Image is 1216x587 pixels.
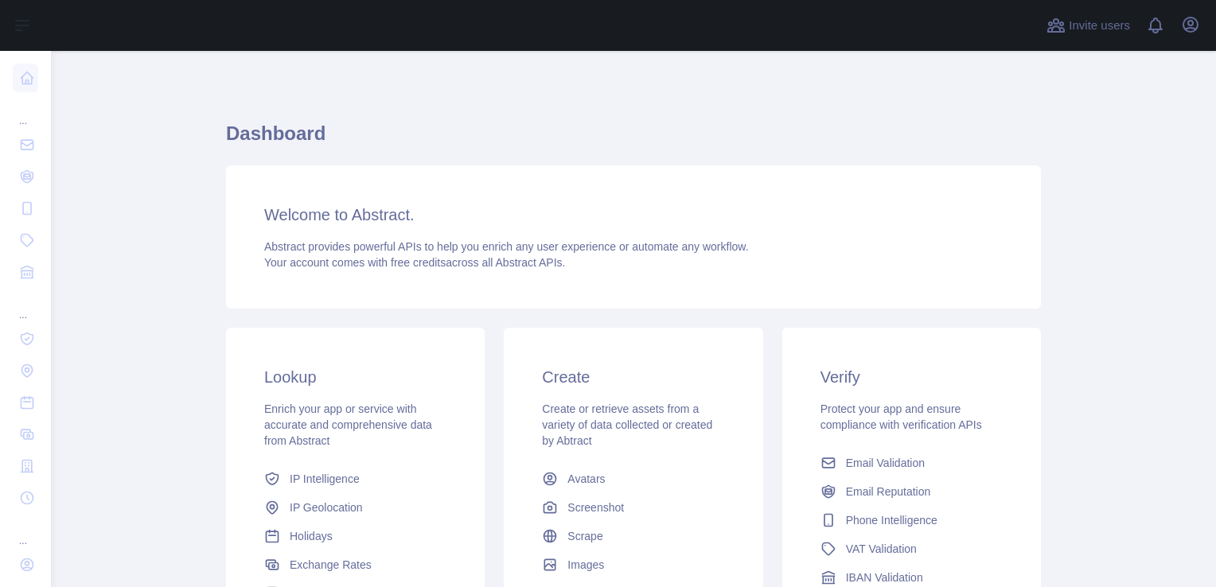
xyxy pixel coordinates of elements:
button: Invite users [1043,13,1133,38]
span: Invite users [1069,17,1130,35]
a: VAT Validation [814,535,1009,563]
span: IBAN Validation [846,570,923,585]
a: Email Reputation [814,477,1009,506]
a: Phone Intelligence [814,506,1009,535]
div: ... [13,95,38,127]
span: Create or retrieve assets from a variety of data collected or created by Abtract [542,402,712,447]
span: Avatars [567,471,605,487]
div: ... [13,290,38,321]
span: Exchange Rates [290,557,372,573]
span: Phone Intelligence [846,512,937,528]
h3: Verify [820,366,1003,388]
a: Scrape [536,522,731,550]
h3: Welcome to Abstract. [264,204,1003,226]
a: Holidays [258,522,453,550]
a: Images [536,550,731,579]
span: IP Intelligence [290,471,360,487]
span: Scrape [567,528,602,544]
span: Images [567,557,604,573]
span: Email Reputation [846,484,931,500]
div: ... [13,515,38,547]
span: Email Validation [846,455,925,471]
h3: Lookup [264,366,446,388]
h3: Create [542,366,724,388]
a: Avatars [536,465,731,493]
span: free credits [391,256,446,269]
a: IP Geolocation [258,493,453,522]
span: Holidays [290,528,333,544]
span: Abstract provides powerful APIs to help you enrich any user experience or automate any workflow. [264,240,749,253]
a: Email Validation [814,449,1009,477]
span: VAT Validation [846,541,917,557]
span: IP Geolocation [290,500,363,515]
h1: Dashboard [226,121,1041,159]
span: Protect your app and ensure compliance with verification APIs [820,402,982,431]
a: IP Intelligence [258,465,453,493]
span: Screenshot [567,500,624,515]
span: Enrich your app or service with accurate and comprehensive data from Abstract [264,402,432,447]
span: Your account comes with across all Abstract APIs. [264,256,565,269]
a: Exchange Rates [258,550,453,579]
a: Screenshot [536,493,731,522]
